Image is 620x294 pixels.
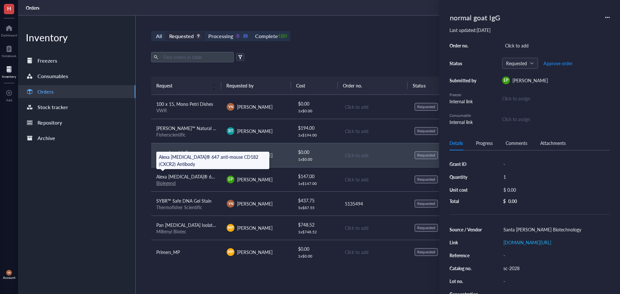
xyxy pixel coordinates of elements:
[449,113,479,118] div: Consumable
[18,101,135,114] a: Stock tracker
[449,227,482,232] div: Source / Vendor
[151,31,290,41] div: segmented control
[449,60,479,66] div: Status
[543,58,573,68] button: Approve order
[449,239,482,245] div: Link
[18,116,135,129] a: Repository
[543,61,573,66] span: Approve order
[502,95,610,102] div: Click to assign
[339,240,409,264] td: Click to add
[237,200,273,207] span: [PERSON_NAME]
[298,197,334,204] div: $ 437.75
[449,98,479,105] div: Internal link
[449,252,482,258] div: Reference
[508,198,517,204] div: 0.00
[345,176,404,183] div: Click to add
[298,148,334,156] div: $ 0.00
[228,177,233,182] span: EP
[449,265,482,271] div: Catalog no.
[156,173,294,180] span: Alexa [MEDICAL_DATA]® 647 anti-mouse CD182 (CXCR2) Antibody
[408,76,454,95] th: Status
[228,249,233,254] span: MP
[37,72,68,81] div: Consumables
[298,100,334,107] div: $ 0.00
[208,32,233,41] div: Processing
[151,76,221,95] th: Request
[6,98,12,102] div: Add
[339,216,409,240] td: Click to add
[345,103,404,110] div: Click to add
[7,271,11,274] span: YN
[18,70,135,83] a: Consumables
[417,225,435,230] div: Requested
[37,87,54,96] div: Orders
[298,108,334,114] div: 1 x $ 0.00
[449,161,482,167] div: Grant ID
[345,200,404,207] div: 5135494
[502,41,610,50] div: Click to add
[156,249,180,255] span: Primers_MP
[156,204,216,210] div: Thermofisher Scientific
[476,139,493,147] div: Progress
[417,153,435,158] div: Requested
[449,278,482,284] div: Lot no.
[156,180,176,186] a: Biolegend
[156,101,213,107] span: 100 x 15, Mono Petri Dishes
[345,127,404,135] div: Click to add
[449,187,482,193] div: Unit cost
[298,254,334,259] div: 1 x $ 0.00
[228,128,233,134] span: BT
[449,118,479,126] div: Internal link
[18,132,135,145] a: Archive
[2,44,16,58] a: Notebook
[228,104,233,109] span: YN
[506,60,533,66] span: Requested
[503,239,551,246] a: [DOMAIN_NAME][URL]
[339,143,409,167] td: Click to add
[1,33,17,37] div: Dashboard
[417,104,435,109] div: Requested
[37,134,55,143] div: Archive
[540,139,566,147] div: Attachments
[298,205,334,210] div: 5 x $ 87.55
[37,56,57,65] div: Freezers
[255,32,278,41] div: Complete
[18,85,135,98] a: Orders
[298,157,334,162] div: 1 x $ 0.00
[1,23,17,37] a: Dashboard
[3,276,15,279] div: Account
[417,201,435,206] div: Requested
[449,198,482,204] div: Total
[228,225,233,230] span: MP
[501,225,610,234] div: Santa [PERSON_NAME] Biotechnology
[18,31,135,44] div: Inventory
[501,251,610,260] div: -
[417,249,435,255] div: Requested
[417,177,435,182] div: Requested
[2,54,16,58] div: Notebook
[449,43,479,48] div: Order no.
[504,77,508,83] span: EP
[228,201,233,206] span: YN
[501,277,610,286] div: -
[449,27,610,33] div: Last updated: [DATE]
[298,124,334,131] div: $ 194.00
[156,198,212,204] span: SYBR™ Safe DNA Gel Stain
[237,249,273,255] span: [PERSON_NAME]
[26,5,41,11] a: Orders
[449,139,463,147] div: Details
[291,76,337,95] th: Cost
[161,52,231,62] input: Find orders in table
[280,34,285,39] div: 1323
[339,95,409,119] td: Click to add
[512,77,548,84] span: [PERSON_NAME]
[298,133,334,138] div: 1 x $ 194.00
[449,92,479,98] div: Freezer
[237,128,273,134] span: [PERSON_NAME]
[298,245,334,252] div: $ 0.00
[235,34,241,39] div: 0
[2,75,16,78] div: Inventory
[449,174,482,180] div: Quantity
[7,4,11,12] span: H
[501,172,610,181] div: 1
